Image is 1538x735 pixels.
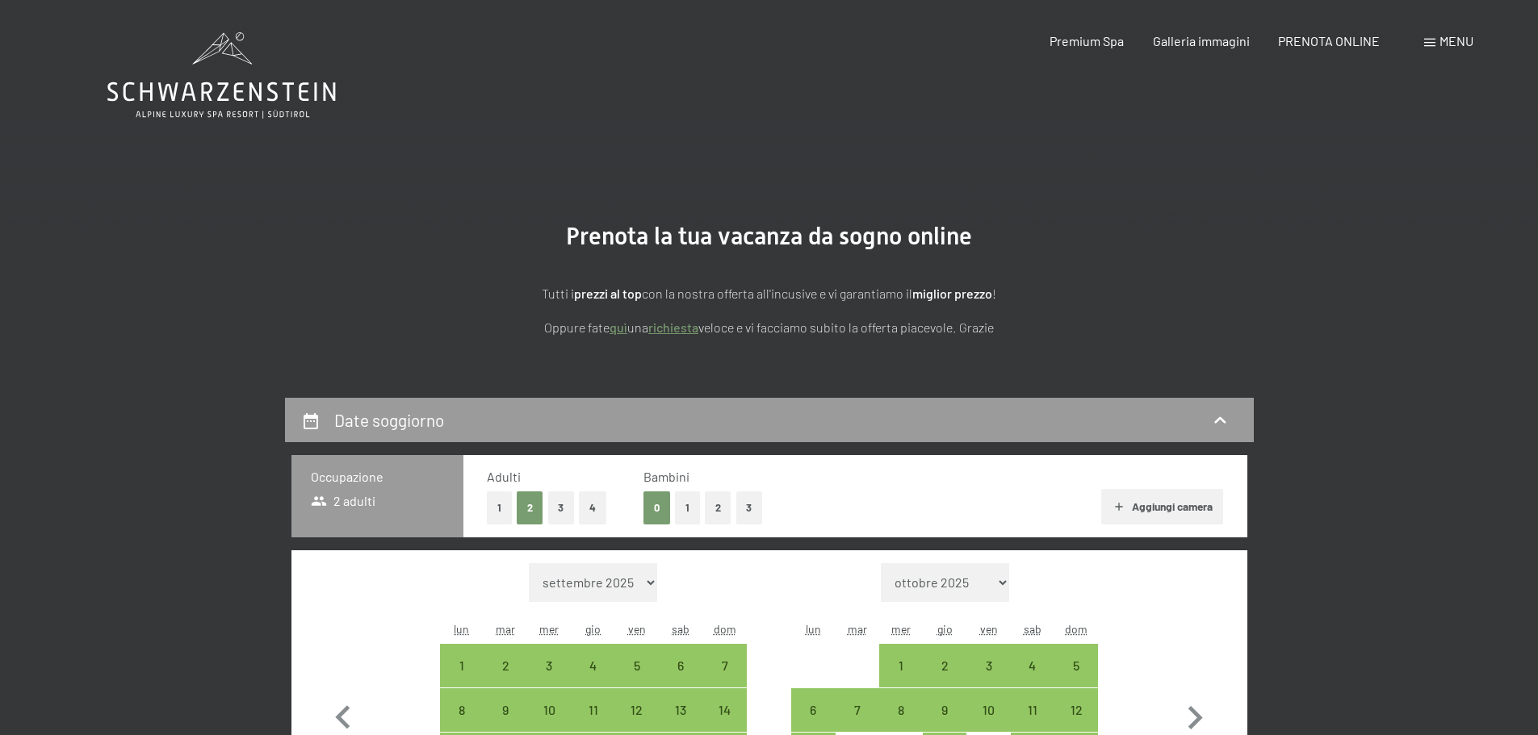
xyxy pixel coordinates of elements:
div: Wed Sep 10 2025 [527,688,571,732]
div: 5 [617,659,657,700]
div: arrivo/check-in possibile [702,644,746,687]
button: Aggiungi camera [1101,489,1223,524]
div: Tue Oct 07 2025 [836,688,879,732]
div: Fri Oct 10 2025 [966,688,1010,732]
div: arrivo/check-in possibile [615,688,659,732]
h3: Occupazione [311,468,444,486]
div: Tue Sep 09 2025 [484,688,527,732]
div: arrivo/check-in possibile [1054,688,1098,732]
div: arrivo/check-in possibile [527,688,571,732]
abbr: sabato [672,622,689,636]
div: arrivo/check-in possibile [702,688,746,732]
div: Tue Sep 02 2025 [484,644,527,687]
span: Prenota la tua vacanza da sogno online [566,222,972,250]
abbr: domenica [714,622,736,636]
span: Bambini [643,469,689,484]
div: Sat Oct 11 2025 [1011,688,1054,732]
abbr: martedì [496,622,515,636]
div: Wed Oct 01 2025 [879,644,923,687]
div: Mon Oct 06 2025 [791,688,835,732]
button: 2 [517,491,543,524]
a: richiesta [648,319,698,335]
button: 1 [487,491,512,524]
a: Galleria immagini [1153,33,1250,48]
div: 4 [573,659,614,700]
div: arrivo/check-in possibile [879,688,923,732]
abbr: giovedì [585,622,601,636]
div: Sun Sep 14 2025 [702,688,746,732]
div: Sat Sep 13 2025 [659,688,702,732]
div: arrivo/check-in possibile [923,644,966,687]
div: arrivo/check-in possibile [923,688,966,732]
div: Sat Oct 04 2025 [1011,644,1054,687]
div: 7 [704,659,744,700]
span: 2 adulti [311,492,376,510]
strong: miglior prezzo [912,286,992,301]
div: arrivo/check-in possibile [1011,688,1054,732]
div: Sat Sep 06 2025 [659,644,702,687]
button: 4 [579,491,606,524]
div: arrivo/check-in possibile [966,688,1010,732]
abbr: venerdì [628,622,646,636]
p: Oppure fate una veloce e vi facciamo subito la offerta piacevole. Grazie [366,317,1173,338]
div: arrivo/check-in possibile [484,688,527,732]
span: Adulti [487,469,521,484]
div: arrivo/check-in possibile [615,644,659,687]
button: 3 [548,491,575,524]
div: 3 [529,659,569,700]
div: Thu Oct 09 2025 [923,688,966,732]
div: arrivo/check-in possibile [572,688,615,732]
div: Sun Oct 12 2025 [1054,688,1098,732]
div: 5 [1056,659,1096,700]
div: arrivo/check-in possibile [966,644,1010,687]
div: Sun Oct 05 2025 [1054,644,1098,687]
abbr: mercoledì [539,622,559,636]
abbr: lunedì [454,622,469,636]
div: arrivo/check-in possibile [791,688,835,732]
div: arrivo/check-in possibile [836,688,879,732]
div: arrivo/check-in possibile [572,644,615,687]
button: 0 [643,491,670,524]
a: Premium Spa [1050,33,1124,48]
div: 6 [660,659,701,700]
strong: prezzi al top [574,286,642,301]
abbr: sabato [1024,622,1041,636]
div: arrivo/check-in possibile [1054,644,1098,687]
a: PRENOTA ONLINE [1278,33,1380,48]
div: 3 [968,659,1008,700]
div: arrivo/check-in possibile [1011,644,1054,687]
div: arrivo/check-in possibile [659,688,702,732]
div: Fri Sep 12 2025 [615,688,659,732]
button: 3 [736,491,763,524]
p: Tutti i con la nostra offerta all'incusive e vi garantiamo il ! [366,283,1173,304]
div: arrivo/check-in possibile [484,644,527,687]
div: 1 [881,659,921,700]
div: arrivo/check-in possibile [440,644,484,687]
abbr: venerdì [980,622,998,636]
div: Sun Sep 07 2025 [702,644,746,687]
h2: Date soggiorno [334,410,444,430]
button: 1 [675,491,700,524]
div: arrivo/check-in possibile [440,688,484,732]
div: arrivo/check-in possibile [879,644,923,687]
div: Mon Sep 01 2025 [440,644,484,687]
span: Menu [1440,33,1473,48]
div: Wed Sep 03 2025 [527,644,571,687]
div: Thu Oct 02 2025 [923,644,966,687]
div: 4 [1012,659,1053,700]
div: Thu Sep 11 2025 [572,688,615,732]
div: Thu Sep 04 2025 [572,644,615,687]
abbr: lunedì [806,622,821,636]
abbr: giovedì [937,622,953,636]
div: 2 [485,659,526,700]
div: Fri Oct 03 2025 [966,644,1010,687]
abbr: domenica [1065,622,1087,636]
abbr: mercoledì [891,622,911,636]
div: arrivo/check-in possibile [527,644,571,687]
div: arrivo/check-in possibile [659,644,702,687]
abbr: martedì [848,622,867,636]
div: Mon Sep 08 2025 [440,688,484,732]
